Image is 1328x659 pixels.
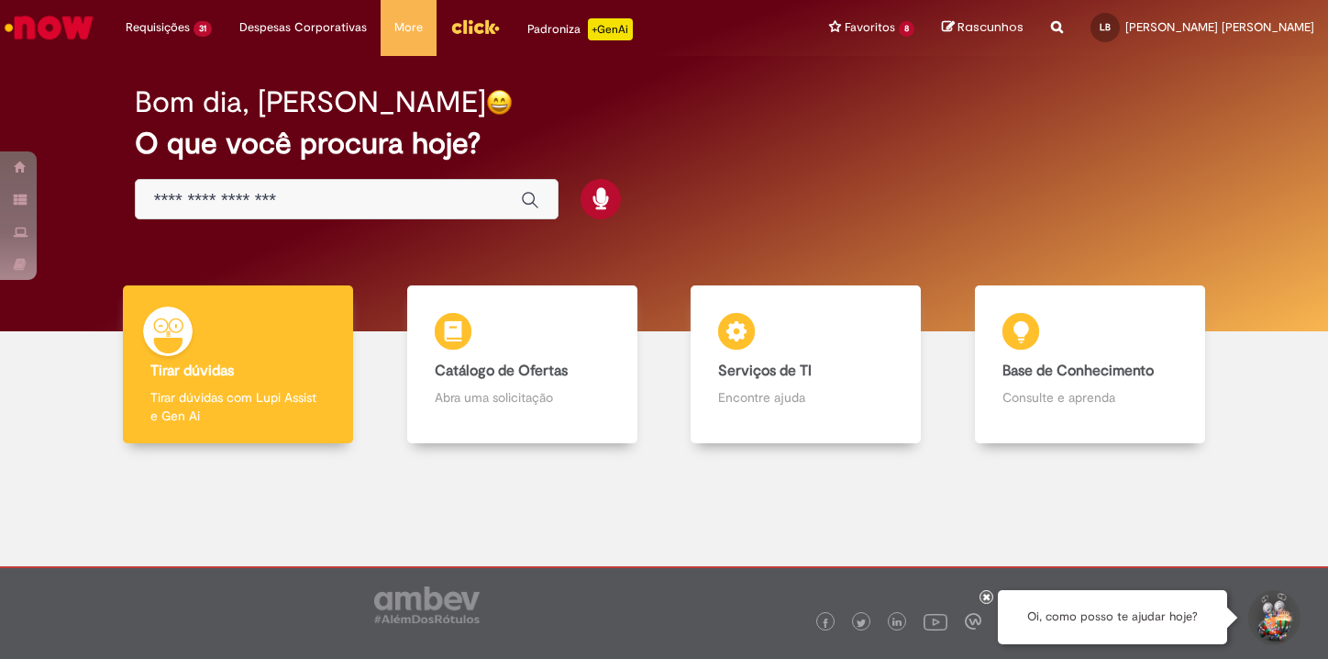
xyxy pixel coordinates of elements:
img: ServiceNow [2,9,96,46]
span: 31 [194,21,212,37]
span: Rascunhos [957,18,1024,36]
p: +GenAi [588,18,633,40]
div: Padroniza [527,18,633,40]
b: Catálogo de Ofertas [435,362,568,380]
b: Base de Conhecimento [1002,362,1154,380]
span: [PERSON_NAME] [PERSON_NAME] [1125,19,1314,35]
a: Catálogo de Ofertas Abra uma solicitação [381,285,665,444]
span: Despesas Corporativas [239,18,367,37]
b: Serviços de TI [718,362,812,380]
img: logo_footer_youtube.png [924,609,947,633]
a: Tirar dúvidas Tirar dúvidas com Lupi Assist e Gen Ai [96,285,381,444]
span: More [394,18,423,37]
p: Tirar dúvidas com Lupi Assist e Gen Ai [150,388,326,425]
a: Base de Conhecimento Consulte e aprenda [948,285,1233,444]
p: Encontre ajuda [718,388,893,407]
img: logo_footer_facebook.png [821,619,830,628]
h2: O que você procura hoje? [135,128,1194,160]
p: Abra uma solicitação [435,388,610,407]
button: Iniciar Conversa de Suporte [1245,590,1300,645]
span: LB [1100,21,1111,33]
h2: Bom dia, [PERSON_NAME] [135,86,486,118]
img: logo_footer_linkedin.png [892,618,902,629]
span: 8 [899,21,914,37]
img: logo_footer_twitter.png [857,619,866,628]
img: happy-face.png [486,89,513,116]
a: Rascunhos [942,19,1024,37]
b: Tirar dúvidas [150,362,234,380]
img: click_logo_yellow_360x200.png [450,13,500,40]
p: Consulte e aprenda [1002,388,1178,407]
img: logo_footer_ambev_rotulo_gray.png [374,586,480,623]
span: Requisições [126,18,190,37]
img: logo_footer_workplace.png [965,613,981,630]
a: Serviços de TI Encontre ajuda [664,285,948,444]
div: Oi, como posso te ajudar hoje? [998,590,1227,644]
span: Favoritos [845,18,895,37]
